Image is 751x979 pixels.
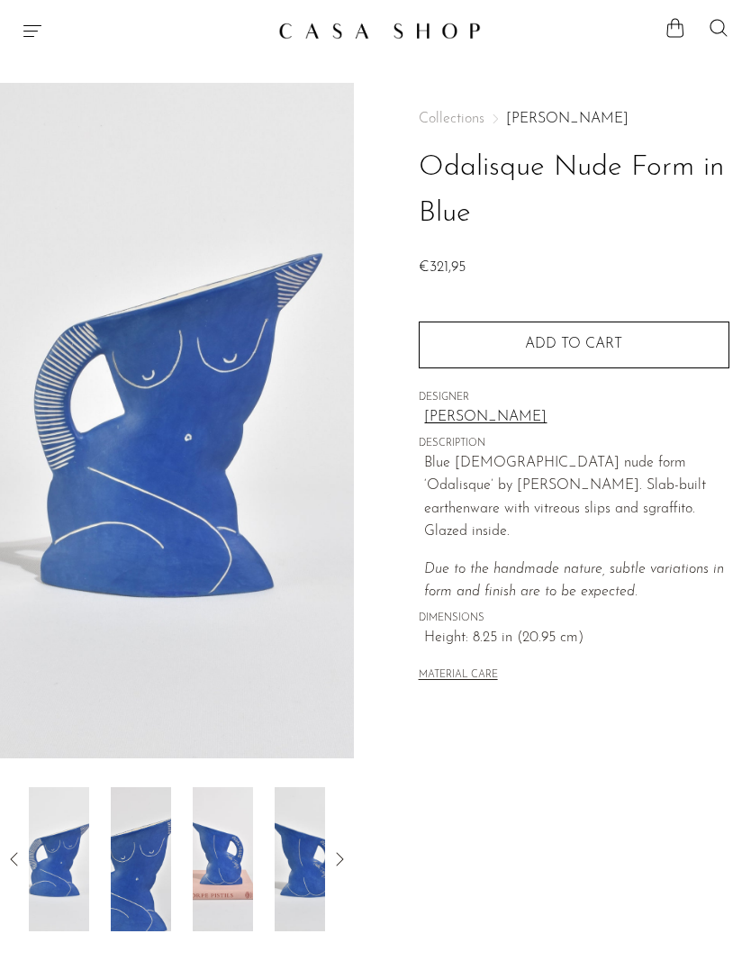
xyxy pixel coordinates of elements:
[419,669,498,683] button: MATERIAL CARE
[275,787,335,931] img: Odalisque Nude Form in Blue
[419,112,729,126] nav: Breadcrumbs
[193,787,253,931] img: Odalisque Nude Form in Blue
[419,322,729,368] button: Add to cart
[419,260,466,275] span: €321,95
[419,390,729,406] span: DESIGNER
[419,145,729,237] h1: Odalisque Nude Form in Blue
[506,112,629,126] a: [PERSON_NAME]
[424,452,729,544] p: Blue [DEMOGRAPHIC_DATA] nude form ‘Odalisque’ by [PERSON_NAME]. Slab-built earthenware with vitre...
[22,20,43,41] button: Menu
[525,337,622,351] span: Add to cart
[419,112,484,126] span: Collections
[419,436,729,452] span: DESCRIPTION
[424,562,724,600] em: Due to the handmade nature, subtle variations in form and finish are to be expected.
[424,627,729,650] span: Height: 8.25 in (20.95 cm)
[29,787,89,931] img: Odalisque Nude Form in Blue
[111,787,171,931] img: Odalisque Nude Form in Blue
[419,611,729,627] span: DIMENSIONS
[424,406,729,430] a: [PERSON_NAME]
